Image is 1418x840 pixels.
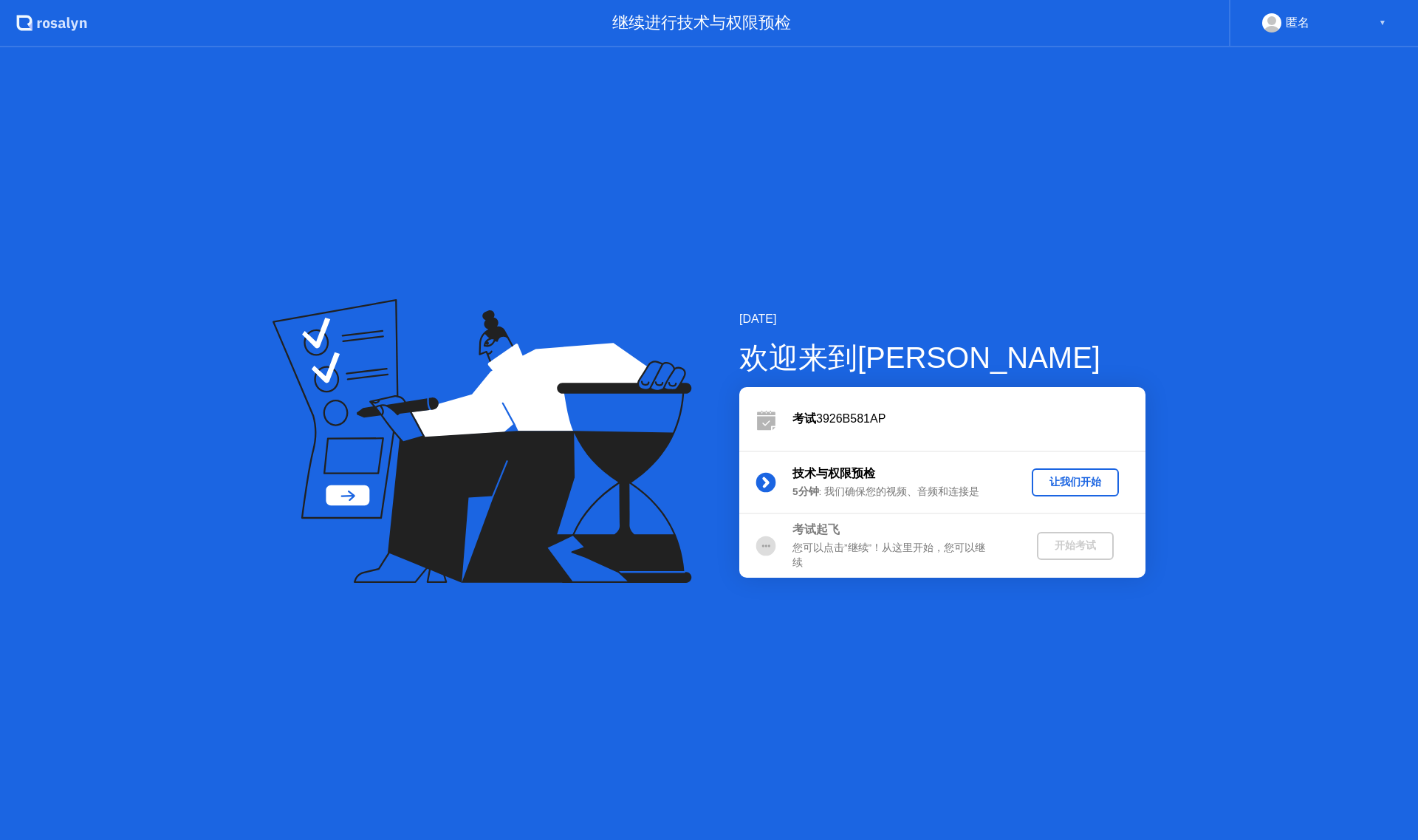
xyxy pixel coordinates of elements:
[1038,475,1113,489] div: 让我们开始
[1286,13,1309,33] div: 匿名
[792,485,1005,499] div: : 我们确保您的视频、音频和连接是
[739,335,1145,380] div: 欢迎来到[PERSON_NAME]
[792,541,1005,571] div: 您可以点击”继续”！从这里开始，您可以继续
[792,523,840,536] b: 考试起飞
[1037,532,1114,560] button: 开始考试
[739,310,1145,328] div: [DATE]
[792,412,816,425] b: 考试
[1032,468,1119,496] button: 让我们开始
[792,486,819,497] b: 5分钟
[1043,539,1108,553] div: 开始考试
[792,410,1145,428] div: 3926B581AP
[1379,13,1386,33] div: ▼
[792,467,875,479] b: 技术与权限预检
